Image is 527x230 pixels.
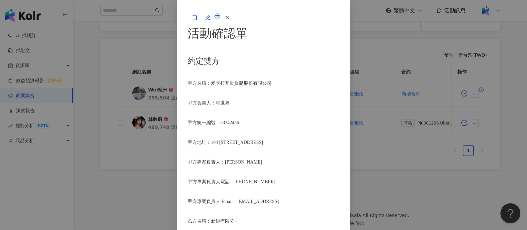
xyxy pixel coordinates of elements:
[188,27,248,40] span: 活動確認單
[188,81,272,86] span: 甲方名稱：愛卡拉互動媒體股份有限公司
[188,179,275,184] span: 甲方專案負責人電話：[PHONE_NUMBER]
[188,57,220,65] span: 約定雙方
[188,160,262,165] span: 甲方專案負責人：[PERSON_NAME]
[188,120,239,125] span: 甲方統一編號：53342456
[188,100,230,105] span: 甲方負責人：程世嘉
[188,199,279,204] span: 甲方專案負責人 Email：[EMAIL_ADDRESS]
[188,140,263,145] span: 甲方地址：104 [STREET_ADDRESS]
[188,219,239,224] span: 乙方名稱：新純有限公司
